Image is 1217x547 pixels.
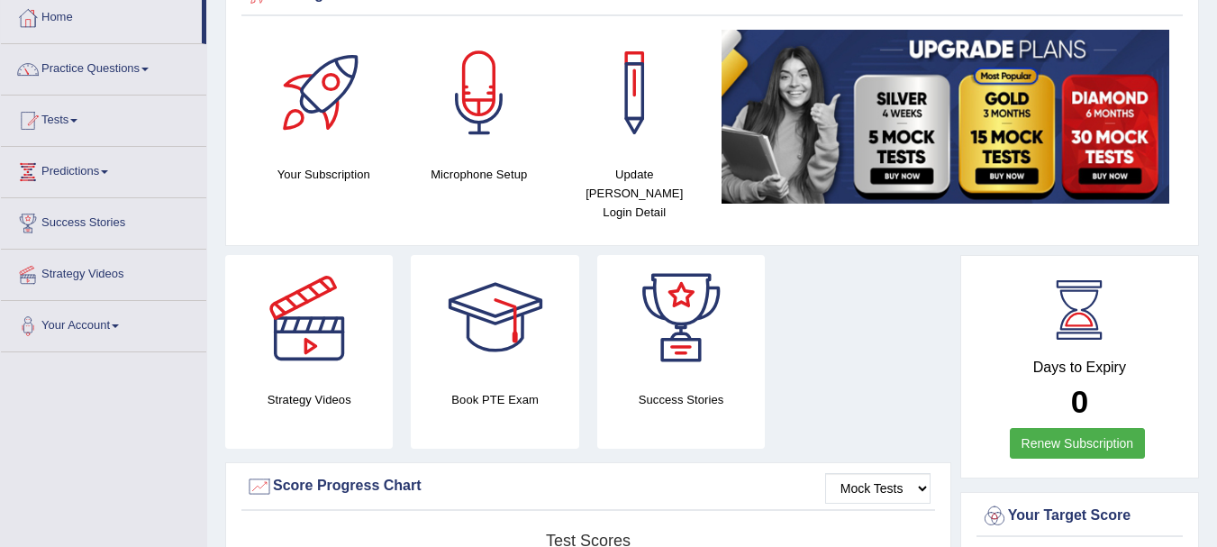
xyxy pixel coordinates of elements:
a: Practice Questions [1,44,206,89]
b: 0 [1071,384,1088,419]
div: Your Target Score [981,503,1178,530]
img: small5.jpg [722,30,1170,204]
h4: Update [PERSON_NAME] Login Detail [566,165,704,222]
h4: Microphone Setup [411,165,549,184]
a: Tests [1,96,206,141]
a: Your Account [1,301,206,346]
a: Success Stories [1,198,206,243]
h4: Strategy Videos [225,390,393,409]
h4: Days to Expiry [981,360,1178,376]
a: Strategy Videos [1,250,206,295]
a: Renew Subscription [1010,428,1146,459]
h4: Book PTE Exam [411,390,578,409]
h4: Success Stories [597,390,765,409]
div: Score Progress Chart [246,473,931,500]
h4: Your Subscription [255,165,393,184]
a: Predictions [1,147,206,192]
